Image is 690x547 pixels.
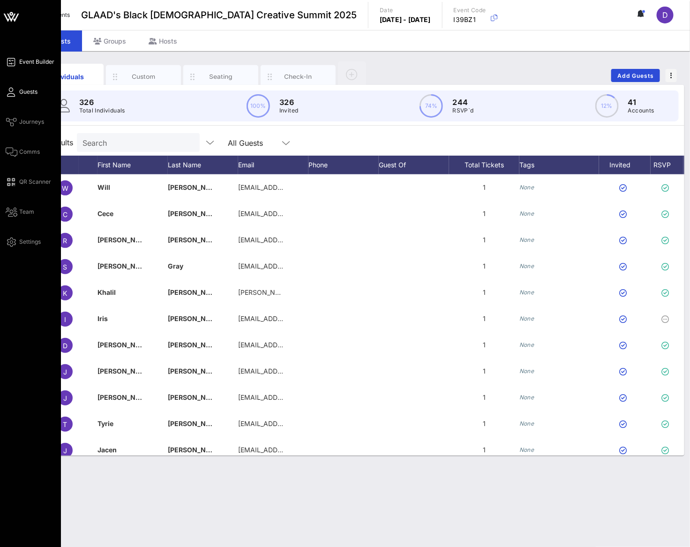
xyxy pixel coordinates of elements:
i: None [519,446,534,453]
div: Guest Of [379,156,449,174]
span: [EMAIL_ADDRESS][DOMAIN_NAME] [238,367,351,375]
div: First Name [97,156,168,174]
span: [PERSON_NAME] [97,236,153,244]
span: [PERSON_NAME] [168,446,223,454]
span: [EMAIL_ADDRESS][DOMAIN_NAME] [238,446,351,454]
div: 1 [449,332,519,358]
button: Add Guests [611,69,660,82]
span: [EMAIL_ADDRESS][DOMAIN_NAME] [238,393,351,401]
div: Tags [519,156,599,174]
p: Total Individuals [79,106,125,115]
span: [PERSON_NAME] [97,367,153,375]
span: Khalil [97,288,116,296]
div: Phone [308,156,379,174]
span: C [63,210,67,218]
div: 1 [449,358,519,384]
div: Groups [82,30,137,52]
span: R [63,237,67,245]
div: RSVP [651,156,683,174]
a: QR Scanner [6,176,51,187]
span: [EMAIL_ADDRESS][DOMAIN_NAME] [238,236,351,244]
i: None [519,420,534,427]
div: 1 [449,174,519,201]
span: [PERSON_NAME] [168,236,223,244]
span: [PERSON_NAME] [168,315,223,322]
a: Comms [6,146,40,157]
span: D [63,342,67,350]
span: Team [19,208,34,216]
p: Invited [279,106,299,115]
i: None [519,394,534,401]
span: Jacen [97,446,117,454]
span: [PERSON_NAME] [168,393,223,401]
span: K [63,289,67,297]
div: Last Name [168,156,238,174]
div: Individuals [45,72,87,82]
p: Date [380,6,431,15]
span: [PERSON_NAME] [168,210,223,217]
div: Hosts [137,30,188,52]
span: [PERSON_NAME] [168,420,223,427]
span: T [63,420,67,428]
span: W [62,184,68,192]
div: Total Tickets [449,156,519,174]
div: 1 [449,227,519,253]
span: Gray [168,262,183,270]
span: J [63,394,67,402]
span: GLAAD's Black [DEMOGRAPHIC_DATA] Creative Summit 2025 [81,8,357,22]
i: None [519,341,534,348]
i: None [519,184,534,191]
p: Event Code [454,6,486,15]
p: 326 [279,97,299,108]
span: Tyrie [97,420,113,427]
span: I [64,315,66,323]
span: Comms [19,148,40,156]
span: Settings [19,238,41,246]
p: RSVP`d [452,106,473,115]
div: 1 [449,437,519,463]
a: Guests [6,86,37,97]
a: Event Builder [6,56,54,67]
span: [PERSON_NAME] [168,183,223,191]
i: None [519,262,534,270]
span: Iris [97,315,108,322]
span: D [662,10,668,20]
span: [EMAIL_ADDRESS][DOMAIN_NAME] [238,262,351,270]
span: [EMAIL_ADDRESS][DOMAIN_NAME] [238,183,351,191]
div: Custom [123,72,165,81]
span: [EMAIL_ADDRESS][DOMAIN_NAME] [238,210,351,217]
div: Seating [200,72,242,81]
i: None [519,210,534,217]
i: None [519,367,534,375]
div: 1 [449,201,519,227]
p: I39BZ1 [454,15,486,24]
span: Journeys [19,118,44,126]
span: Add Guests [617,72,654,79]
i: None [519,315,534,322]
div: 1 [449,279,519,306]
span: J [63,447,67,455]
div: 1 [449,253,519,279]
span: [EMAIL_ADDRESS][DOMAIN_NAME] [238,341,351,349]
span: S [63,263,67,271]
span: [PERSON_NAME] [97,262,153,270]
a: Journeys [6,116,44,127]
span: [PERSON_NAME][EMAIL_ADDRESS][DOMAIN_NAME] [238,288,405,296]
i: None [519,289,534,296]
div: All Guests [228,139,263,147]
div: 1 [449,384,519,411]
span: [PERSON_NAME] [168,288,223,296]
span: [EMAIL_ADDRESS][DOMAIN_NAME] [238,315,351,322]
div: D [657,7,674,23]
div: 1 [449,411,519,437]
p: [DATE] - [DATE] [380,15,431,24]
div: All Guests [222,133,297,152]
div: Invited [599,156,651,174]
div: 1 [449,306,519,332]
div: Email [238,156,308,174]
span: [PERSON_NAME] [168,341,223,349]
p: 326 [79,97,125,108]
p: 244 [452,97,473,108]
a: Team [6,206,34,217]
span: [EMAIL_ADDRESS][PERSON_NAME][DOMAIN_NAME] [238,420,405,427]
